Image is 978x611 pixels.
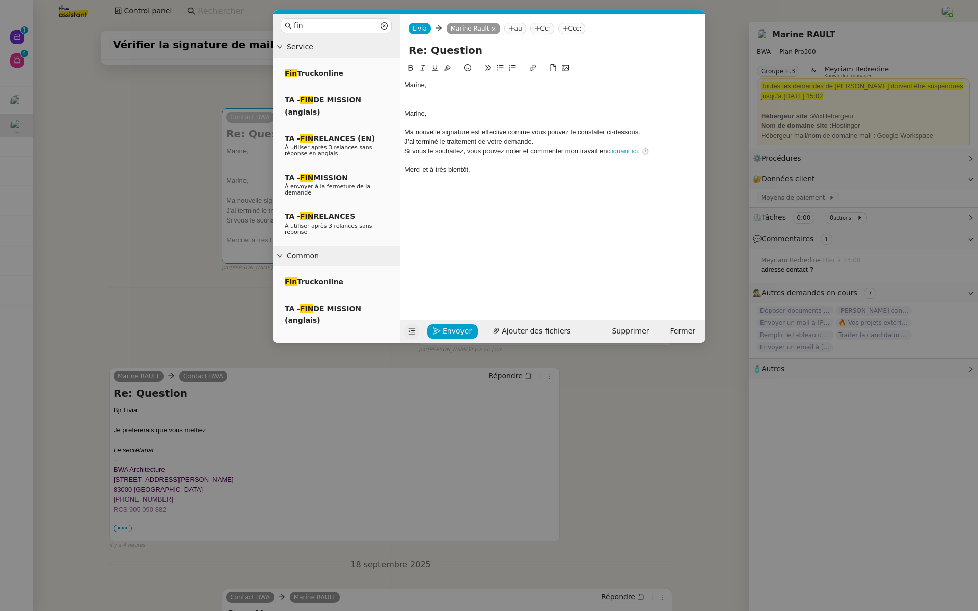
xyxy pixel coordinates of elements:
[447,23,500,34] nz-tag: Marine Rault
[612,325,649,337] span: Supprimer
[404,80,701,90] div: Marine﻿,
[670,325,695,337] span: Fermer
[404,165,701,174] div: Merci et à très bientôt,
[427,324,478,339] button: Envoyer
[530,23,554,34] nz-tag: Cc:
[486,324,577,339] button: Ajouter des fichiers
[300,96,314,104] em: FIN
[300,212,314,220] em: FIN
[607,147,638,155] a: cliquant ici
[285,277,297,286] em: Fin
[504,23,526,34] nz-tag: au
[300,304,314,313] em: FIN
[664,324,701,339] button: Fermer
[285,183,370,196] span: À envoyer à la fermeture de la demande
[285,304,361,324] span: TA - DE MISSION (anglais)
[287,250,396,262] span: Common
[285,223,372,235] span: À utiliser après 3 relances sans réponse
[273,37,400,57] div: Service
[606,324,655,339] button: Supprimer
[558,23,586,34] nz-tag: Ccc:
[502,325,570,337] span: Ajouter des fichiers
[285,69,343,77] span: Truckonline
[285,69,297,77] em: Fin
[285,277,343,286] span: Truckonline
[413,25,427,32] span: Livia
[404,137,701,146] div: J'ai terminé le traitement de votre demande.
[285,144,372,157] span: À utiliser après 3 relances sans réponse en anglais
[300,134,314,143] em: FIN
[404,128,701,137] div: Ma nouvelle signature est effective comme vous pouvez le constater ci-dessous.
[409,43,697,58] input: Subject
[294,20,378,32] input: Templates
[285,134,375,143] span: TA - RELANCES (EN)
[287,41,396,53] span: Service
[443,325,472,337] span: Envoyer
[404,109,701,118] div: Marine,
[404,147,701,156] div: Si vous le souhaitez, vous pouvez noter et commenter mon travail en . ⏱️
[273,246,400,266] div: Common
[285,96,361,116] span: TA - DE MISSION (anglais)
[285,212,355,220] span: TA - RELANCES
[285,174,348,182] span: TA - MISSION
[300,174,314,182] em: FIN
